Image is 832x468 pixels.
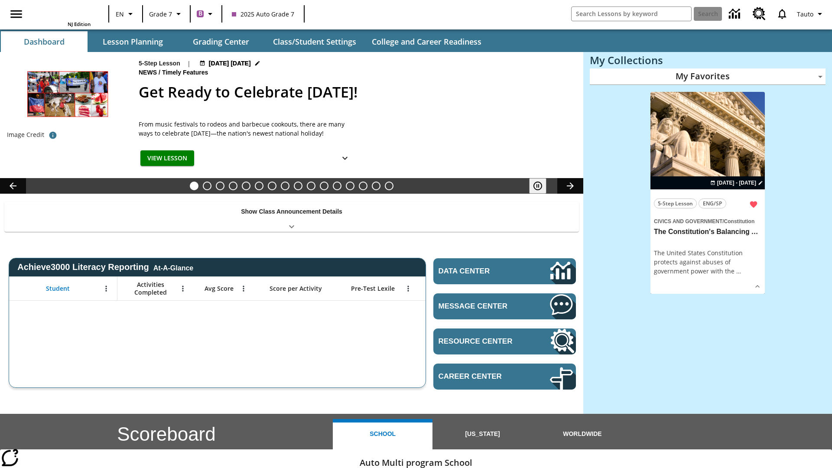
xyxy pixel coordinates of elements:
p: Show Class Announcement Details [241,207,342,216]
a: Resource Center, Will open in new tab [433,328,576,354]
button: Pause [529,178,546,194]
h2: Get Ready to Celebrate Juneteenth! [139,81,573,103]
span: [DATE] [DATE] [209,59,251,68]
button: Open side menu [3,1,29,27]
button: Slide 14 Career Lesson [359,182,367,190]
button: Show Details [336,150,354,166]
button: Remove from Favorites [746,197,761,212]
span: From music festivals to rodeos and barbecue cookouts, there are many ways to celebrate Juneteenth... [139,120,355,138]
span: Grade 7 [149,10,172,19]
button: Grade: Grade 7, Select a grade [146,6,187,22]
button: Slide 15 The Constitution's Balancing Act [372,182,380,190]
p: Image Credit [7,130,44,139]
button: Slide 3 Free Returns: A Gain or a Drain? [216,182,224,190]
span: B [198,8,202,19]
button: Slide 12 Mixed Practice: Citing Evidence [333,182,341,190]
span: Score per Activity [270,285,322,292]
button: Jul 17 - Jun 30 Choose Dates [198,59,262,68]
span: Message Center [439,302,524,311]
button: Class/Student Settings [266,31,363,52]
button: Slide 8 Solar Power to the People [281,182,289,190]
button: Slide 2 Back On Earth [203,182,211,190]
h3: The Constitution's Balancing Act [654,227,761,237]
button: Aug 24 - Aug 24 Choose Dates [708,179,765,187]
div: From music festivals to rodeos and barbecue cookouts, there are many ways to celebrate [DATE]—the... [139,120,355,138]
button: School [333,419,432,449]
button: Slide 1 Get Ready to Celebrate Juneteenth! [190,182,198,190]
button: ENG/SP [699,198,726,208]
span: Topic: Civics and Government/Constitution [654,216,761,226]
div: Pause [529,178,555,194]
button: Open Menu [176,282,189,295]
button: 5-Step Lesson [654,198,697,208]
button: Slide 6 Private! Keep Out! [255,182,263,190]
div: At-A-Glance [153,263,193,272]
a: Message Center [433,293,576,319]
button: Lesson Planning [89,31,176,52]
span: EN [116,10,124,19]
a: Resource Center, Will open in new tab [747,2,771,26]
input: search field [572,7,691,21]
span: 5-Step Lesson [658,199,693,208]
button: Open Menu [402,282,415,295]
div: The United States Constitution protects against abuses of government power with the [654,248,761,276]
span: Civics and Government [654,218,722,224]
button: Lesson carousel, Next [557,178,583,194]
button: Slide 16 Point of View [385,182,393,190]
span: [DATE] - [DATE] [717,179,756,187]
a: Notifications [771,3,793,25]
p: 5-Step Lesson [139,59,180,68]
div: Show Class Announcement Details [4,202,579,232]
button: Dashboard [1,31,88,52]
img: Photos of red foods and of people celebrating Juneteenth at parades, Opal's Walk, and at a rodeo. [7,59,128,127]
h3: My Collections [590,54,825,66]
span: | [187,59,191,68]
a: Career Center [433,364,576,390]
span: Tauto [797,10,813,19]
button: Slide 10 Fashion Forward in Ancient Rome [307,182,315,190]
span: News [139,68,159,78]
span: ENG/SP [703,199,722,208]
button: Slide 4 Time for Moon Rules? [229,182,237,190]
span: Constitution [724,218,755,224]
button: Slide 13 Pre-release lesson [346,182,354,190]
span: 2025 Auto Grade 7 [232,10,294,19]
button: Slide 9 Attack of the Terrifying Tomatoes [294,182,302,190]
button: Slide 11 The Invasion of the Free CD [320,182,328,190]
div: lesson details [650,92,765,294]
button: Profile/Settings [793,6,829,22]
span: Career Center [439,372,524,381]
button: Grading Center [178,31,264,52]
button: Open Menu [100,282,113,295]
button: Image credit: Top, left to right: Aaron of L.A. Photography/Shutterstock; Aaron of L.A. Photograp... [44,127,62,143]
span: Achieve3000 Literacy Reporting [17,262,193,272]
button: Open Menu [237,282,250,295]
div: My Favorites [590,68,825,85]
span: Avg Score [205,285,234,292]
button: Boost Class color is purple. Change class color [193,6,219,22]
span: Timely Features [162,68,210,78]
button: Language: EN, Select a language [112,6,140,22]
button: Slide 5 Cruise Ships: Making Waves [242,182,250,190]
button: Show Details [751,280,764,293]
button: College and Career Readiness [365,31,488,52]
span: / [722,218,724,224]
div: Home [34,3,91,27]
a: Data Center [433,258,576,284]
span: Activities Completed [122,281,179,296]
button: [US_STATE] [432,419,532,449]
span: Data Center [439,267,520,276]
a: Home [34,3,91,21]
button: Slide 7 The Last Homesteaders [268,182,276,190]
span: Resource Center [439,337,524,346]
a: Data Center [724,2,747,26]
span: Pre-Test Lexile [351,285,395,292]
span: / [159,69,160,76]
span: … [736,267,741,275]
button: Worldwide [533,419,632,449]
span: NJ Edition [68,21,91,27]
button: View Lesson [140,150,194,166]
span: Student [46,285,70,292]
